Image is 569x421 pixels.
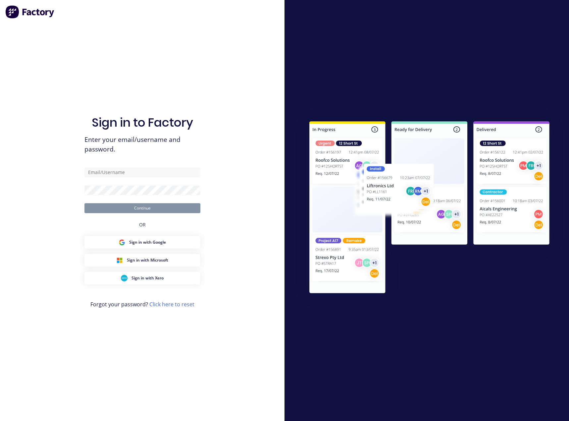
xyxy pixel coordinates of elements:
img: Factory [5,5,55,19]
span: Enter your email/username and password. [84,135,200,154]
span: Sign in with Google [129,239,166,245]
img: Google Sign in [119,239,125,246]
h1: Sign in to Factory [92,115,193,130]
span: Sign in with Xero [131,275,164,281]
img: Microsoft Sign in [116,257,123,264]
a: Click here to reset [149,301,194,308]
button: Google Sign inSign in with Google [84,236,200,249]
img: Xero Sign in [121,275,128,281]
img: Sign in [295,108,564,309]
input: Email/Username [84,167,200,177]
span: Forgot your password? [90,300,194,308]
button: Microsoft Sign inSign in with Microsoft [84,254,200,267]
button: Xero Sign inSign in with Xero [84,272,200,284]
div: OR [139,213,146,236]
span: Sign in with Microsoft [127,257,168,263]
button: Continue [84,203,200,213]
